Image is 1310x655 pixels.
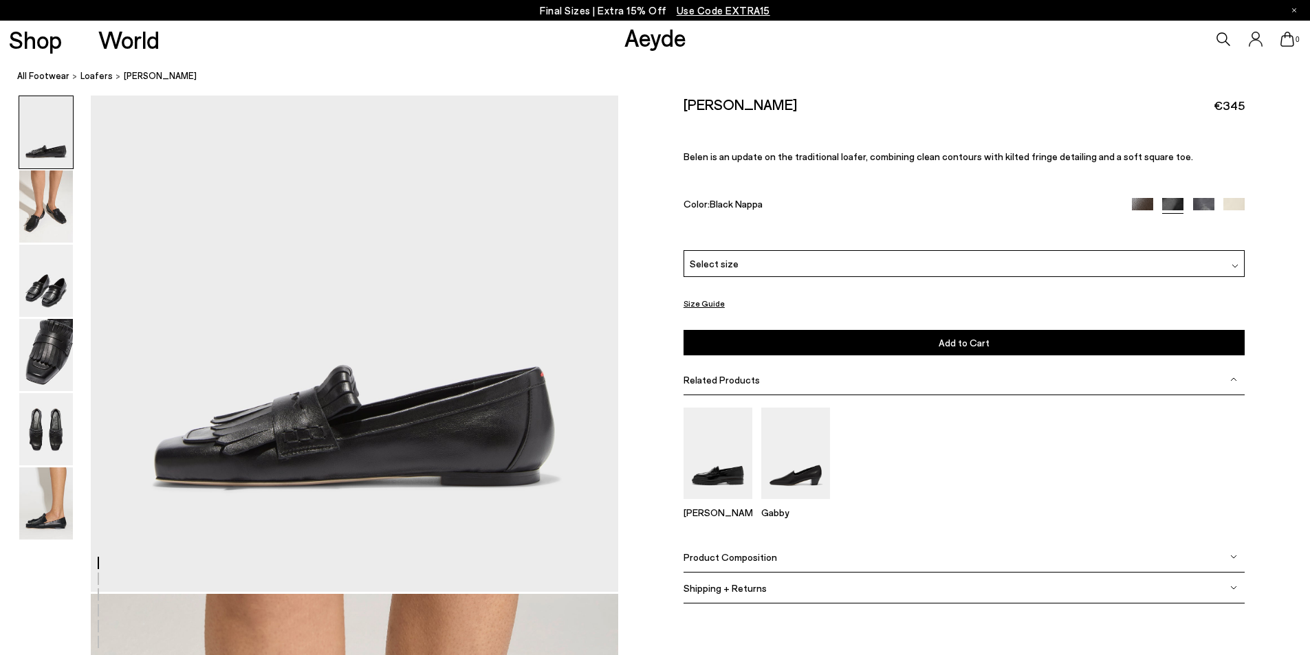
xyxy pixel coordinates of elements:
p: [PERSON_NAME] [684,507,752,518]
span: Related Products [684,374,760,386]
button: Size Guide [684,295,725,312]
img: svg%3E [1230,376,1237,383]
a: All Footwear [17,69,69,83]
a: Aeyde [624,23,686,52]
img: svg%3E [1230,584,1237,591]
img: svg%3E [1232,263,1238,269]
p: Belen is an update on the traditional loafer, combining clean contours with kilted fringe detaili... [684,151,1245,162]
span: Select size [690,256,739,271]
span: Navigate to /collections/ss25-final-sizes [677,4,770,16]
span: [PERSON_NAME] [124,69,197,83]
img: Leon Loafers [684,408,752,499]
a: World [98,27,160,52]
span: Add to Cart [939,337,990,348]
img: Belen Tassel Loafers - Image 2 [19,170,73,243]
a: Loafers [80,69,113,83]
a: Shop [9,27,62,52]
img: Gabby Almond-Toe Loafers [761,408,830,499]
button: Add to Cart [684,330,1245,355]
span: 0 [1294,36,1301,43]
a: Leon Loafers [PERSON_NAME] [684,489,752,518]
a: 0 [1280,32,1294,47]
img: Belen Tassel Loafers - Image 3 [19,245,73,317]
div: Color: [684,198,1114,214]
span: Product Composition [684,551,777,563]
span: €345 [1214,97,1245,114]
p: Gabby [761,507,830,518]
nav: breadcrumb [17,58,1310,96]
span: Black Nappa [710,198,763,210]
img: Belen Tassel Loafers - Image 4 [19,319,73,391]
span: Loafers [80,70,113,81]
img: svg%3E [1230,553,1237,560]
a: Gabby Almond-Toe Loafers Gabby [761,489,830,518]
img: Belen Tassel Loafers - Image 6 [19,467,73,540]
img: Belen Tassel Loafers - Image 1 [19,96,73,168]
p: Final Sizes | Extra 15% Off [540,2,770,19]
h2: [PERSON_NAME] [684,96,797,113]
img: Belen Tassel Loafers - Image 5 [19,393,73,465]
span: Shipping + Returns [684,582,767,594]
